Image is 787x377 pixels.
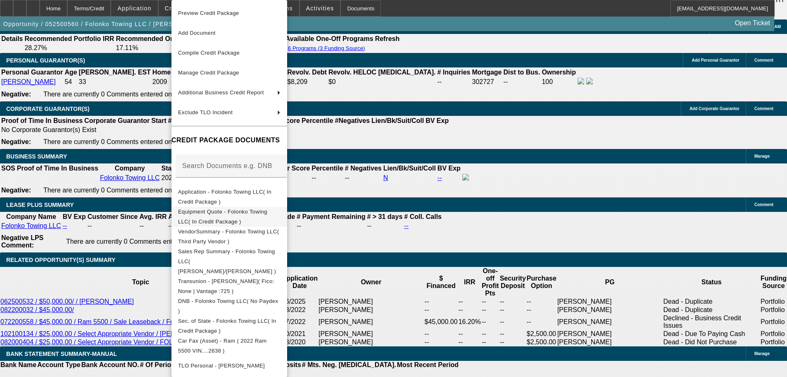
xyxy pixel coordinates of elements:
button: TLO Personal - Touray, Lamin [171,356,287,376]
button: Sec. of State - Folonko Towing LLC( In Credit Package ) [171,316,287,336]
span: Compile Credit Package [178,50,240,56]
span: VendorSummary - Folonko Towing LLC( Third Party Vendor ) [178,228,279,245]
button: VendorSummary - Folonko Towing LLC( Third Party Vendor ) [171,227,287,247]
button: Car Fax (Asset) - Ram ( 2022 Ram 5500 VIN....2638 ) [171,336,287,356]
button: Sales Rep Summary - Folonko Towing LLC( Bush, Dante/Higgins, Samuel ) [171,247,287,276]
span: Car Fax (Asset) - Ram ( 2022 Ram 5500 VIN....2638 ) [178,338,267,354]
span: Add Document [178,30,216,36]
h4: CREDIT PACKAGE DOCUMENTS [171,135,287,145]
span: Exclude TLO Incident [178,109,233,115]
button: DNB - Folonko Towing LLC( No Paydex ) [171,296,287,316]
span: Transunion - [PERSON_NAME]( Fico: None | Vantage :725 ) [178,278,274,294]
span: TLO Personal - [PERSON_NAME] [178,363,265,369]
span: Additional Business Credit Report [178,89,264,96]
span: Manage Credit Package [178,70,239,76]
button: Transunion - Touray, Lamin( Fico: None | Vantage :725 ) [171,276,287,296]
span: Application - Folonko Towing LLC( In Credit Package ) [178,189,271,205]
button: Application - Folonko Towing LLC( In Credit Package ) [171,187,287,207]
button: Equipment Quote - Folonko Towing LLC( In Credit Package ) [171,207,287,227]
span: Sales Rep Summary - Folonko Towing LLC( [PERSON_NAME]/[PERSON_NAME] ) [178,248,276,274]
mat-label: Search Documents e.g. DNB [182,162,272,169]
span: Preview Credit Package [178,10,239,16]
span: Sec. of State - Folonko Towing LLC( In Credit Package ) [178,318,276,334]
span: DNB - Folonko Towing LLC( No Paydex ) [178,298,278,314]
span: Equipment Quote - Folonko Towing LLC( In Credit Package ) [178,209,267,225]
